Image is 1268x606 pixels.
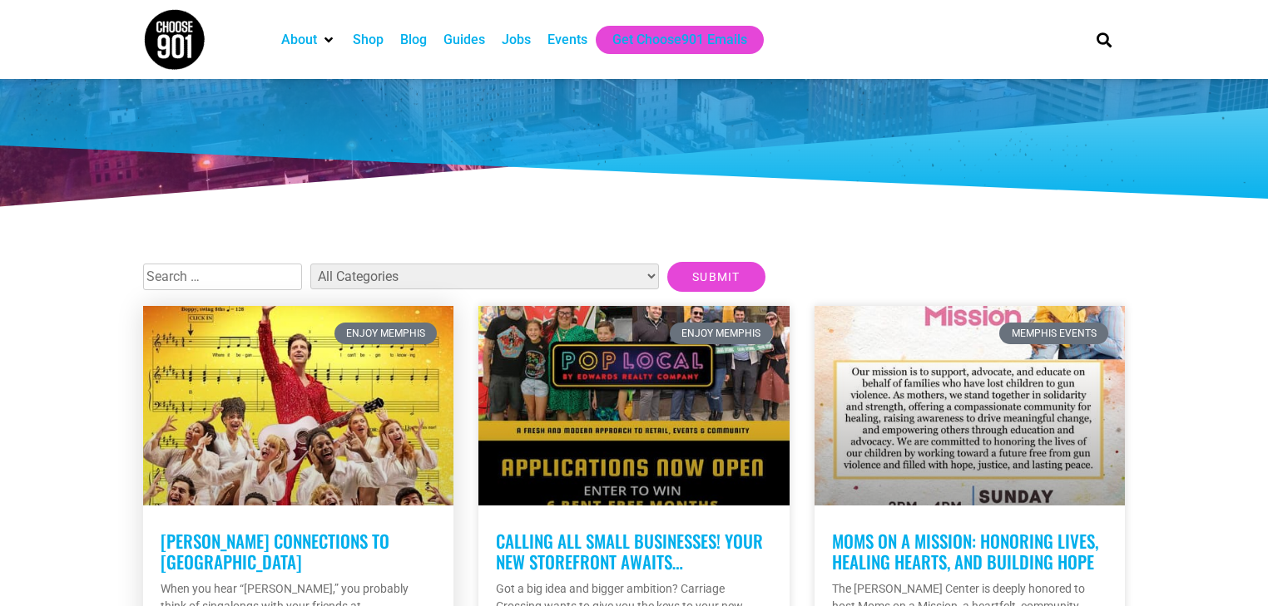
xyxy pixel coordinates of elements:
[334,323,438,344] div: Enjoy Memphis
[400,30,427,50] a: Blog
[670,323,773,344] div: Enjoy Memphis
[443,30,485,50] a: Guides
[547,30,587,50] a: Events
[999,323,1108,344] div: Memphis Events
[502,30,531,50] a: Jobs
[161,528,389,574] a: [PERSON_NAME] Connections to [GEOGRAPHIC_DATA]
[273,26,1068,54] nav: Main nav
[612,30,747,50] a: Get Choose901 Emails
[353,30,384,50] a: Shop
[143,264,302,290] input: Search …
[832,528,1098,574] a: Moms on a Mission: Honoring Lives, Healing Hearts, and Building Hope
[667,262,765,292] input: Submit
[1091,26,1118,53] div: Search
[496,528,763,574] a: Calling all small businesses! Your new storefront awaits…
[273,26,344,54] div: About
[281,30,317,50] a: About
